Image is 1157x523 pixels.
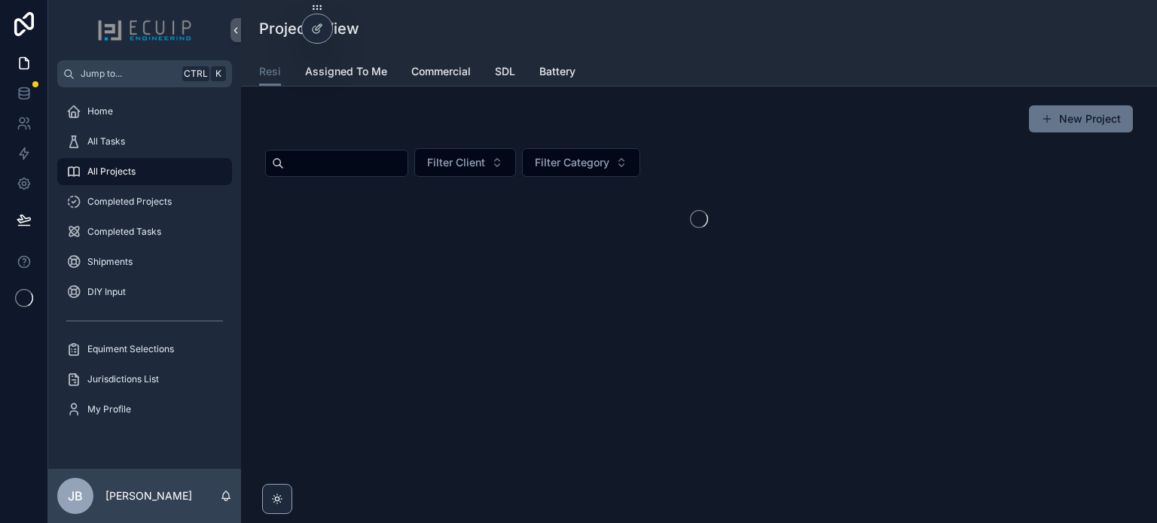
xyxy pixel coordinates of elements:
span: Completed Tasks [87,226,161,238]
p: [PERSON_NAME] [105,488,192,503]
a: DIY Input [57,278,232,306]
span: K [212,68,224,80]
button: Jump to...CtrlK [57,60,232,87]
a: Resi [259,58,281,87]
a: My Profile [57,396,232,423]
span: Battery [539,64,575,79]
span: Filter Client [427,155,485,170]
a: All Tasks [57,128,232,155]
img: App logo [97,18,192,42]
button: New Project [1029,105,1133,132]
a: SDL [495,58,515,88]
span: SDL [495,64,515,79]
span: Filter Category [535,155,609,170]
a: Assigned To Me [305,58,387,88]
span: Completed Projects [87,196,172,208]
h1: Projects View [259,18,359,39]
span: All Tasks [87,135,125,147]
span: Resi [259,64,281,79]
a: Commercial [411,58,471,88]
button: Select Button [522,148,640,177]
span: Jurisdictions List [87,373,159,385]
span: Commercial [411,64,471,79]
span: DIY Input [87,286,126,298]
span: Assigned To Me [305,64,387,79]
a: Shipments [57,248,232,275]
a: Battery [539,58,575,88]
div: scrollable content [48,87,241,442]
span: Home [87,105,113,117]
span: My Profile [87,403,131,415]
span: Equiment Selections [87,343,174,355]
a: All Projects [57,158,232,185]
span: Shipments [87,256,133,268]
a: Jurisdictions List [57,366,232,393]
button: Select Button [414,148,516,177]
span: Ctrl [182,66,209,81]
span: Jump to... [81,68,176,80]
span: All Projects [87,166,136,178]
span: JB [68,487,83,505]
a: Completed Projects [57,188,232,215]
a: Completed Tasks [57,218,232,245]
a: Equiment Selections [57,336,232,363]
a: Home [57,98,232,125]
